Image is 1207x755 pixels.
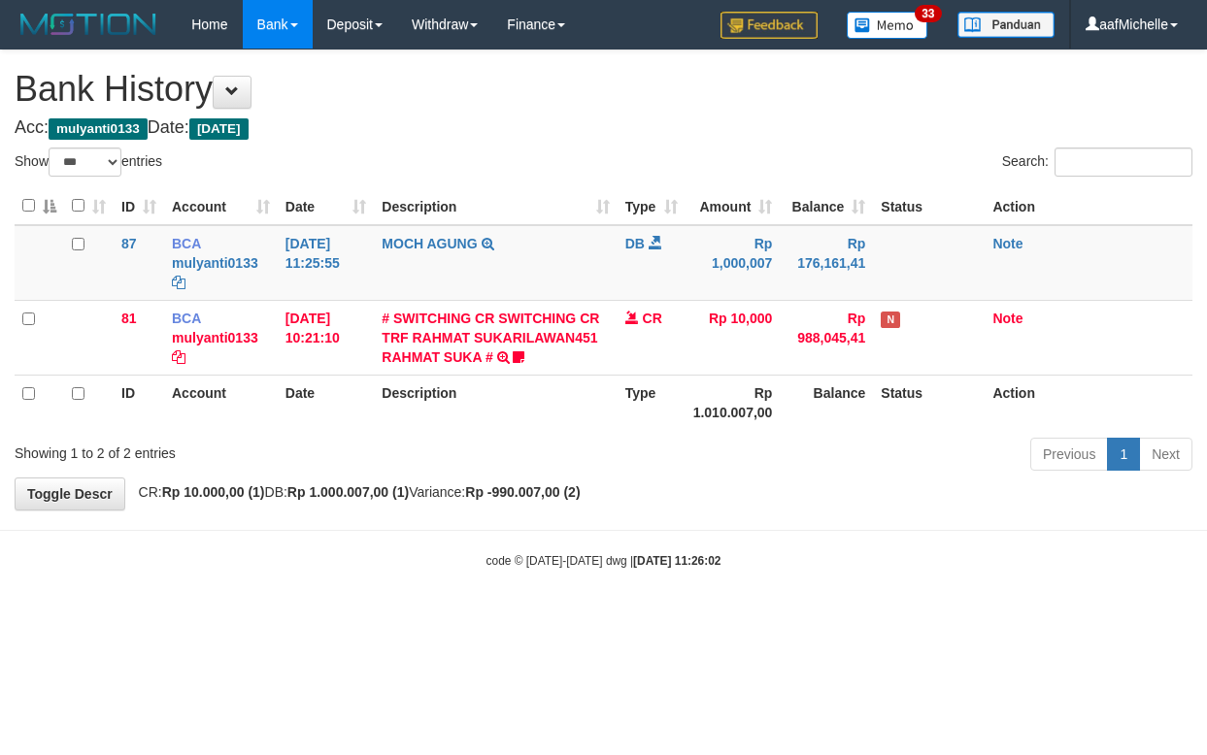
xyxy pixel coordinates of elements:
[1002,148,1192,177] label: Search:
[15,477,125,510] a: Toggle Descr
[992,311,1023,326] a: Note
[49,118,148,140] span: mulyanti0133
[278,187,375,225] th: Date: activate to sort column ascending
[15,436,488,463] div: Showing 1 to 2 of 2 entries
[189,118,249,140] span: [DATE]
[686,300,781,375] td: Rp 10,000
[114,375,164,430] th: ID
[15,118,1192,138] h4: Acc: Date:
[278,375,375,430] th: Date
[278,300,375,375] td: [DATE] 10:21:10
[686,225,781,301] td: Rp 1,000,007
[172,349,185,365] a: Copy mulyanti0133 to clipboard
[374,375,617,430] th: Description
[49,148,121,177] select: Showentries
[1030,438,1108,471] a: Previous
[382,311,599,365] a: # SWITCHING CR SWITCHING CR TRF RAHMAT SUKARILAWAN451 RAHMAT SUKA #
[915,5,941,22] span: 33
[881,312,900,328] span: Has Note
[172,236,201,251] span: BCA
[164,187,278,225] th: Account: activate to sort column ascending
[15,10,162,39] img: MOTION_logo.png
[985,375,1192,430] th: Action
[780,300,873,375] td: Rp 988,045,41
[172,311,201,326] span: BCA
[985,187,1192,225] th: Action
[780,187,873,225] th: Balance: activate to sort column ascending
[465,484,580,500] strong: Rp -990.007,00 (2)
[164,375,278,430] th: Account
[625,236,645,251] span: DB
[172,330,258,345] a: mulyanti0133
[121,236,137,251] span: 87
[162,484,265,500] strong: Rp 10.000,00 (1)
[686,375,781,430] th: Rp 1.010.007,00
[992,236,1023,251] a: Note
[382,236,477,251] a: MOCH AGUNG
[486,554,721,568] small: code © [DATE]-[DATE] dwg |
[957,12,1055,38] img: panduan.png
[129,484,581,500] span: CR: DB: Variance:
[686,187,781,225] th: Amount: activate to sort column ascending
[780,375,873,430] th: Balance
[114,187,164,225] th: ID: activate to sort column ascending
[721,12,818,39] img: Feedback.jpg
[618,187,686,225] th: Type: activate to sort column ascending
[618,375,686,430] th: Type
[643,311,662,326] span: CR
[847,12,928,39] img: Button%20Memo.svg
[287,484,409,500] strong: Rp 1.000.007,00 (1)
[64,187,114,225] th: : activate to sort column ascending
[172,275,185,290] a: Copy mulyanti0133 to clipboard
[1055,148,1192,177] input: Search:
[873,375,985,430] th: Status
[1139,438,1192,471] a: Next
[873,187,985,225] th: Status
[278,225,375,301] td: [DATE] 11:25:55
[15,187,64,225] th: : activate to sort column descending
[633,554,721,568] strong: [DATE] 11:26:02
[15,70,1192,109] h1: Bank History
[374,187,617,225] th: Description: activate to sort column ascending
[121,311,137,326] span: 81
[1107,438,1140,471] a: 1
[15,148,162,177] label: Show entries
[172,255,258,271] a: mulyanti0133
[780,225,873,301] td: Rp 176,161,41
